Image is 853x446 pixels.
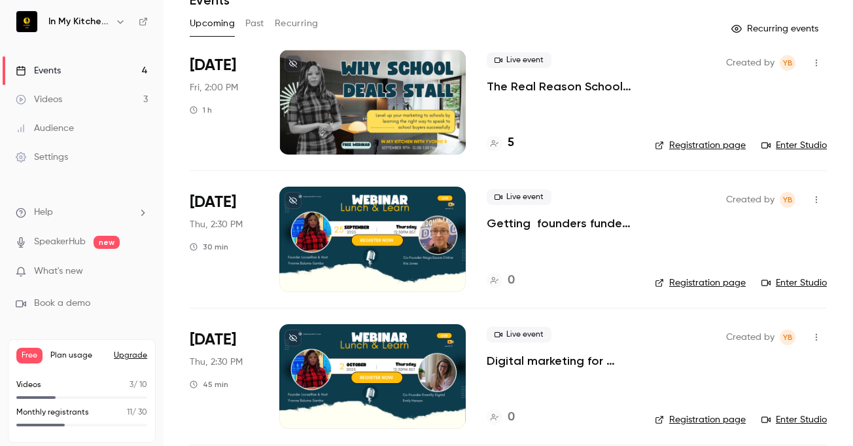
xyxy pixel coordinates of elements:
span: Book a demo [34,297,90,310]
span: Thu, 2:30 PM [190,356,243,369]
a: 5 [487,134,514,152]
a: Getting founders funded and investors better deal flow [487,215,634,231]
div: 45 min [190,379,228,390]
h4: 5 [508,134,514,152]
span: Created by [726,55,775,71]
span: YB [783,192,793,208]
span: [DATE] [190,55,236,76]
a: SpeakerHub [34,235,86,249]
div: Sep 25 Thu, 12:30 PM (Europe/London) [190,187,258,291]
li: help-dropdown-opener [16,206,148,219]
span: Fri, 2:00 PM [190,81,238,94]
h4: 0 [508,272,515,289]
a: Registration page [655,276,746,289]
a: 0 [487,409,515,426]
div: 1 h [190,105,212,115]
button: Recurring events [725,18,827,39]
a: 0 [487,272,515,289]
p: Videos [16,379,41,391]
span: YB [783,55,793,71]
span: 11 [127,409,132,417]
a: Registration page [655,413,746,426]
a: Registration page [655,139,746,152]
h4: 0 [508,409,515,426]
button: Upcoming [190,13,235,34]
span: What's new [34,265,83,278]
a: Enter Studio [761,139,827,152]
div: Sep 19 Fri, 12:00 PM (Europe/London) [190,50,258,155]
button: Upgrade [114,350,147,361]
img: In My Kitchen With Yvonne [16,11,37,32]
span: Yvonne Buluma-Samba [780,55,795,71]
span: Thu, 2:30 PM [190,218,243,231]
button: Recurring [275,13,319,34]
div: Audience [16,122,74,135]
span: Created by [726,329,775,345]
span: Plan usage [50,350,106,361]
div: 30 min [190,242,228,252]
span: YB [783,329,793,345]
span: [DATE] [190,192,236,213]
h6: In My Kitchen With [PERSON_NAME] [48,15,110,28]
span: 3 [130,381,133,389]
div: Oct 2 Thu, 12:30 PM (Europe/London) [190,324,258,429]
div: Videos [16,93,62,106]
span: Yvonne Buluma-Samba [780,329,795,345]
button: Past [245,13,264,34]
span: [DATE] [190,329,236,350]
span: Live event [487,189,551,205]
div: Settings [16,151,68,164]
p: / 30 [127,407,147,418]
div: Events [16,64,61,77]
span: Free [16,348,43,363]
a: Digital marketing for brands [487,353,634,369]
span: Help [34,206,53,219]
span: new [94,236,120,249]
p: Monthly registrants [16,407,89,418]
a: The Real Reason School Deals Stall (and How to Fix It) [487,79,634,94]
span: Yvonne Buluma-Samba [780,192,795,208]
a: Enter Studio [761,413,827,426]
span: Live event [487,52,551,68]
span: Live event [487,327,551,343]
span: Created by [726,192,775,208]
iframe: Noticeable Trigger [132,266,148,278]
a: Enter Studio [761,276,827,289]
p: / 10 [130,379,147,391]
